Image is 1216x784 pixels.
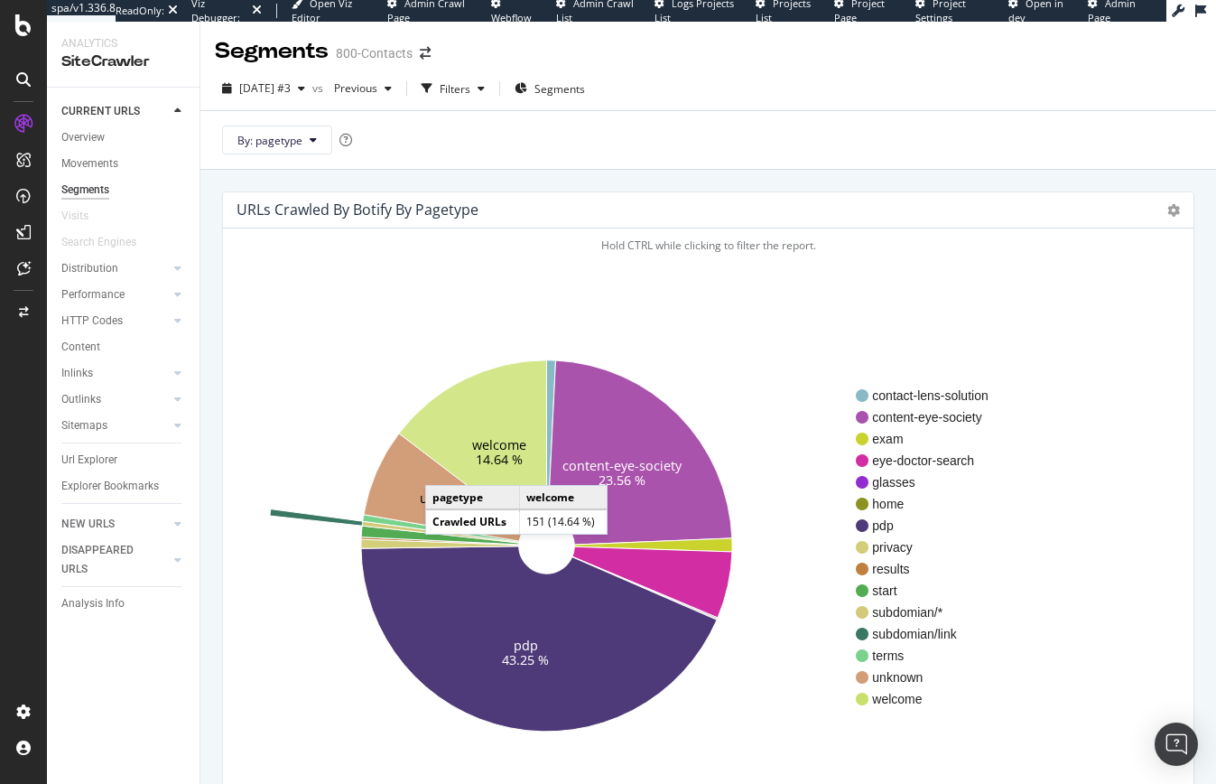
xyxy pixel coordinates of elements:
[601,238,816,253] span: Hold CTRL while clicking to filter the report.
[872,560,988,578] span: results
[872,647,988,665] span: terms
[872,452,988,470] span: eye-doctor-search
[472,436,526,453] text: welcome
[61,207,107,226] a: Visits
[507,74,592,103] button: Segments
[61,416,169,435] a: Sitemaps
[872,430,988,448] span: exam
[61,515,115,534] div: NEW URLS
[414,74,492,103] button: Filters
[61,416,107,435] div: Sitemaps
[61,285,125,304] div: Performance
[872,408,988,426] span: content-eye-society
[440,81,470,97] div: Filters
[514,637,538,654] text: pdp
[872,517,988,535] span: pdp
[61,181,187,200] a: Segments
[872,582,988,600] span: start
[61,594,125,613] div: Analysis Info
[872,473,988,491] span: glasses
[872,387,988,405] span: contact-lens-solution
[61,181,109,200] div: Segments
[61,36,185,51] div: Analytics
[61,128,105,147] div: Overview
[61,102,169,121] a: CURRENT URLS
[312,80,327,96] span: vs
[61,233,136,252] div: Search Engines
[491,11,532,24] span: Webflow
[61,338,100,357] div: Content
[327,80,377,96] span: Previous
[61,338,187,357] a: Content
[519,509,607,533] td: 151 (14.64 %)
[61,541,153,579] div: DISAPPEARED URLS
[426,509,519,533] td: Crawled URLs
[222,126,332,154] button: By: pagetype
[61,128,187,147] a: Overview
[1167,204,1180,217] i: Options
[420,47,431,60] div: arrow-right-arrow-left
[426,486,519,509] td: pagetype
[61,390,169,409] a: Outlinks
[61,364,93,383] div: Inlinks
[61,154,187,173] a: Movements
[61,541,169,579] a: DISAPPEARED URLS
[476,451,523,468] text: 14.64 %
[61,51,185,72] div: SiteCrawler
[519,486,607,509] td: welcome
[239,80,291,96] span: 2025 Aug. 15th #3
[61,390,101,409] div: Outlinks
[61,451,117,470] div: Url Explorer
[327,74,399,103] button: Previous
[502,651,549,668] text: 43.25 %
[61,259,169,278] a: Distribution
[563,457,683,474] text: content-eye-society
[61,364,169,383] a: Inlinks
[872,690,988,708] span: welcome
[872,603,988,621] span: subdomian/*
[61,233,154,252] a: Search Engines
[61,312,123,331] div: HTTP Codes
[872,625,988,643] span: subdomian/link
[215,36,329,67] div: Segments
[599,471,646,489] text: 23.56 %
[872,495,988,513] span: home
[534,81,585,97] span: Segments
[61,312,169,331] a: HTTP Codes
[61,285,169,304] a: Performance
[61,207,88,226] div: Visits
[872,668,988,686] span: unknown
[61,451,187,470] a: Url Explorer
[61,594,187,613] a: Analysis Info
[336,44,413,62] div: 800-Contacts
[872,538,988,556] span: privacy
[1155,723,1198,766] div: Open Intercom Messenger
[116,4,164,18] div: ReadOnly:
[61,515,169,534] a: NEW URLS
[61,477,159,496] div: Explorer Bookmarks
[215,74,312,103] button: [DATE] #3
[237,198,478,222] h4: URLs Crawled By Botify By pagetype
[420,490,478,507] text: unknown
[61,154,118,173] div: Movements
[237,133,302,148] span: By: pagetype
[61,477,187,496] a: Explorer Bookmarks
[61,102,140,121] div: CURRENT URLS
[61,259,118,278] div: Distribution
